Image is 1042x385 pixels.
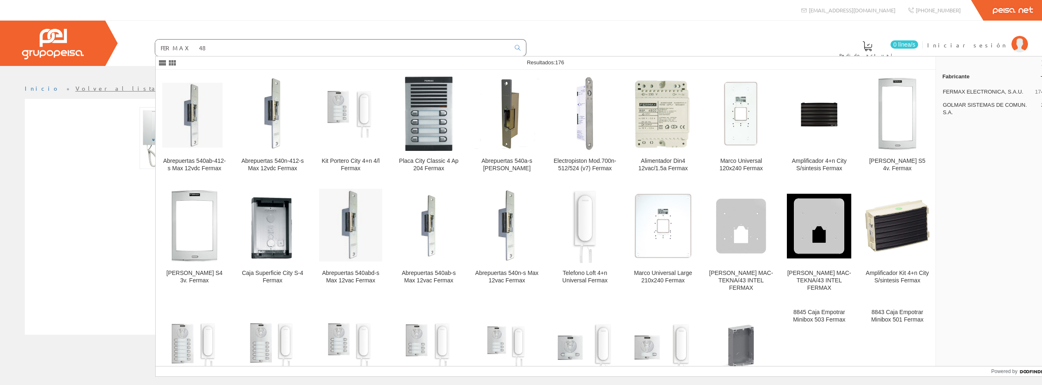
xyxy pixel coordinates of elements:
img: MARCO ADAPTADOR MAC-TEKNA/43 INTEL FERMAX [709,194,773,258]
a: Marco Universal Large 210x240 Fermax Marco Universal Large 210x240 Fermax [624,182,702,301]
img: Abrepuertas 540abd-s Max 12vac Fermax [319,189,382,263]
img: Abrepuertas 540ab-s Max 12vac Fermax [396,194,461,258]
div: 8845 Caja Empotrar Minibox 503 Fermax [787,309,851,324]
div: Kit Portero City 4+n 4/l Fermax [318,157,383,172]
div: Electropiston Mod.700n-512/524 (v7) Fermax [553,157,617,172]
img: Abrepuertas 540ab-412-s Max 12vdc Fermax [162,80,227,148]
img: Kit Portero City 4+n 6/l Fermax [398,309,459,383]
img: Kit Portero City 4+n 2/l Fermax [553,323,617,369]
img: Kit Portero City 4+n 4/l Fermax [320,77,381,151]
div: [PERSON_NAME] S4 3v. Fermax [162,270,227,284]
a: Kit Portero City 4+n 4/l Fermax Kit Portero City 4+n 4/l Fermax [312,70,389,182]
div: [PERSON_NAME] MAC-TEKNA/43 INTEL FERMAX [709,270,773,292]
span: 176 [555,59,564,66]
a: Alimentador Din4 12vac/1.5a Fermax Alimentador Din4 12vac/1.5a Fermax [624,70,702,182]
img: Caja Empotrar City Kit S-4 Fermax [709,320,773,372]
a: Abrepuertas 540ab-412-s Max 12vdc Fermax Abrepuertas 540ab-412-s Max 12vdc Fermax [156,70,233,182]
input: Buscar ... [155,40,510,56]
div: Marco Universal Large 210x240 Fermax [631,270,695,284]
img: Amplificador Kit 4+n City S/sintesis Fermax [865,200,929,252]
a: Abrepuertas 540n-412-s Max 12vdc Fermax Abrepuertas 540n-412-s Max 12vdc Fermax [234,70,311,182]
span: Resultados: [527,59,564,66]
img: Foto artículo Telefono Loft Ads Basic (52.5x150) [140,107,161,169]
img: Placa City Classic 4 Ap 204 Fermax [405,77,453,151]
img: Marco Skyline S4 3v. Fermax [170,189,220,263]
div: Abrepuertas 540n-412-s Max 12vdc Fermax [240,157,305,172]
div: Abrepuertas 540ab-412-s Max 12vdc Fermax [162,157,227,172]
span: 0 línea/s [890,40,918,49]
a: Inicio [25,85,60,92]
div: Abrepuertas 540ab-s Max 12vac Fermax [396,270,461,284]
div: Caja Superficie City S-4 Fermax [240,270,305,284]
div: Telefono Loft 4+n Universal Fermax [553,270,617,284]
div: Abrepuertas 540n-s Max 12vac Fermax [475,270,539,284]
img: Alimentador Din4 12vac/1.5a Fermax [631,77,695,151]
a: Marco Skyline S4 3v. Fermax [PERSON_NAME] S4 3v. Fermax [156,182,233,301]
a: Abrepuertas 540a-s Max Fermax Abrepuertas 540a-s [PERSON_NAME] [468,70,546,182]
a: Amplificador Kit 4+n City S/sintesis Fermax Amplificador Kit 4+n City S/sintesis Fermax [858,182,936,301]
img: Marco Skyline S5 4v. Fermax [877,77,918,151]
span: GOLMAR SISTEMAS DE COMUN. S.A. [943,101,1038,116]
span: [PHONE_NUMBER] [916,7,961,14]
img: Amplificador 4+n City S/sintesis Fermax [787,82,851,146]
img: Abrepuertas 540n-412-s Max 12vdc Fermax [245,77,301,151]
a: Abrepuertas 540abd-s Max 12vac Fermax Abrepuertas 540abd-s Max 12vac Fermax [312,182,389,301]
div: Abrepuertas 540abd-s Max 12vac Fermax [318,270,383,284]
a: MARCO ADAPTADOR MAC-TEKNA/43 INTEL FERMAX [PERSON_NAME] MAC-TEKNA/43 INTEL FERMAX [702,182,780,301]
img: Kit Portero City 4+n 12/l Fermax [164,309,225,383]
img: Abrepuertas 540a-s Max Fermax [475,79,539,149]
div: Abrepuertas 540a-s [PERSON_NAME] [475,157,539,172]
img: Kit Portero City 4+n 10/l Fermax [242,309,303,383]
a: Volver al listado de productos [76,85,239,92]
a: Iniciar sesión [927,34,1028,42]
a: Placa City Classic 4 Ap 204 Fermax Placa City Classic 4 Ap 204 Fermax [390,70,467,182]
span: Iniciar sesión [927,41,1007,49]
span: Powered by [991,368,1017,375]
div: Alimentador Din4 12vac/1.5a Fermax [631,157,695,172]
img: Marco Universal 120x240 Fermax [709,80,773,147]
a: Amplificador 4+n City S/sintesis Fermax Amplificador 4+n City S/sintesis Fermax [780,70,858,182]
img: Grupo Peisa [22,29,84,59]
div: Marco Universal 120x240 Fermax [709,157,773,172]
img: Abrepuertas 540n-s Max 12vac Fermax [479,189,535,263]
a: Caja Superficie City S-4 Fermax Caja Superficie City S-4 Fermax [234,182,311,301]
img: Caja Superficie City S-4 Fermax [240,190,305,262]
a: MARCO ADAPTADOR MAC-TEKNA/43 INTEL FERMAX [PERSON_NAME] MAC-TEKNA/43 INTEL FERMAX [780,182,858,301]
a: Marco Universal 120x240 Fermax Marco Universal 120x240 Fermax [702,70,780,182]
div: [PERSON_NAME] MAC-TEKNA/43 INTEL FERMAX [787,270,851,292]
img: Kit Portero City 4+n 3/l Fermax [475,320,539,372]
a: Telefono Loft 4+n Universal Fermax Telefono Loft 4+n Universal Fermax [546,182,624,301]
div: Placa City Classic 4 Ap 204 Fermax [396,157,461,172]
img: MARCO ADAPTADOR MAC-TEKNA/43 INTEL FERMAX [787,194,851,258]
img: Kit Portero City 4+n 1/l Fermax [631,323,695,369]
div: [PERSON_NAME] S5 4v. Fermax [865,157,929,172]
div: Amplificador 4+n City S/sintesis Fermax [787,157,851,172]
a: Electropiston Mod.700n-512/524 (v7) Fermax Electropiston Mod.700n-512/524 (v7) Fermax [546,70,624,182]
span: FERMAX ELECTRONICA, S.A.U. [943,88,1032,96]
img: Marco Universal Large 210x240 Fermax [631,192,695,259]
span: [EMAIL_ADDRESS][DOMAIN_NAME] [809,7,895,14]
div: Amplificador Kit 4+n City S/sintesis Fermax [865,270,929,284]
img: Telefono Loft 4+n Universal Fermax [567,189,603,263]
a: Marco Skyline S5 4v. Fermax [PERSON_NAME] S5 4v. Fermax [858,70,936,182]
a: Abrepuertas 540n-s Max 12vac Fermax Abrepuertas 540n-s Max 12vac Fermax [468,182,546,301]
img: Electropiston Mod.700n-512/524 (v7) Fermax [574,77,596,151]
a: Abrepuertas 540ab-s Max 12vac Fermax Abrepuertas 540ab-s Max 12vac Fermax [390,182,467,301]
div: 8843 Caja Empotrar Minibox 501 Fermax [865,309,929,324]
img: Kit Portero City 4+n 8/l Fermax [320,309,381,383]
span: Pedido actual [839,51,895,59]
